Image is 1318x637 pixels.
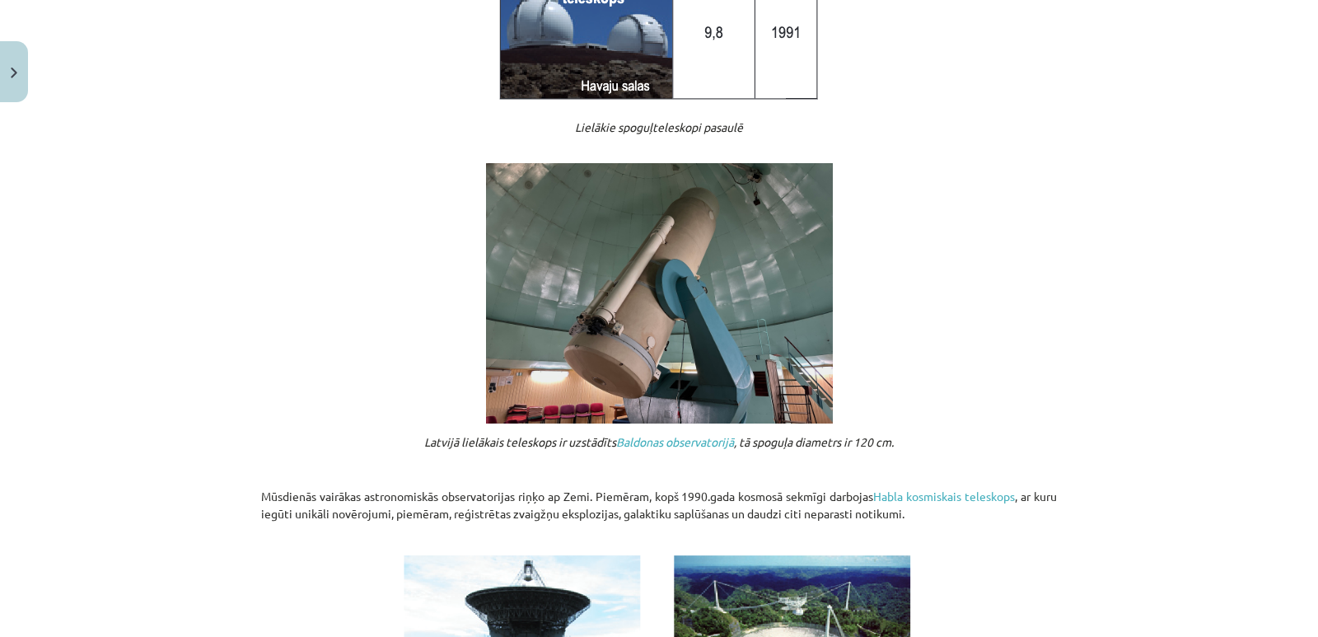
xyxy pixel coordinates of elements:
[11,68,17,78] img: icon-close-lesson-0947bae3869378f0d4975bcd49f059093ad1ed9edebbc8119c70593378902aed.svg
[261,488,1057,540] p: Mūsdienās vairākas astronomiskās observatorijas riņķo ap Zemi. Piemēram, kopš 1990.gada kosmosā s...
[616,434,734,449] a: Baldonas observatorijā
[575,119,743,134] em: Lielākie spoguļteleskopi pasaulē
[873,489,1015,504] a: Habla kosmiskais teleskops
[424,434,894,449] em: Latvijā lielākais teleskops ir uzstādīts , tā spoguļa diametrs ir 120 cm.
